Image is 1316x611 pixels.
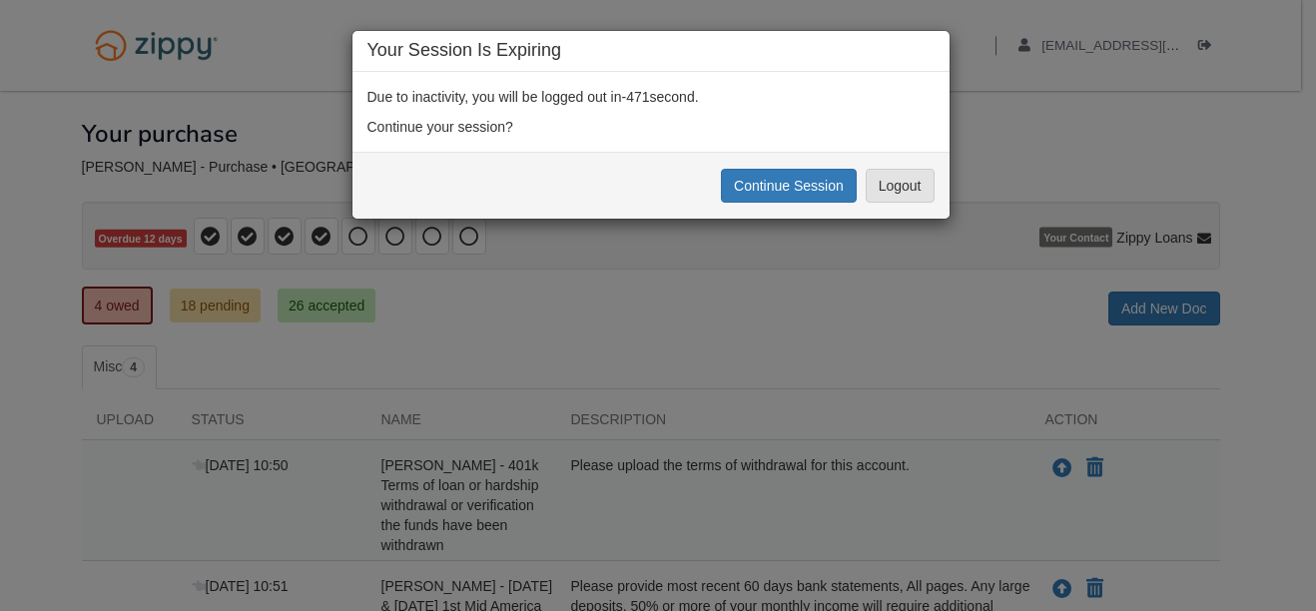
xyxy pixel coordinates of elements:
[367,117,935,137] p: Continue your session?
[367,87,935,107] p: Due to inactivity, you will be logged out in second .
[866,169,935,203] button: Logout
[721,169,857,203] button: Continue Session
[622,89,650,105] span: -471
[367,41,935,61] h4: Your Session Is Expiring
